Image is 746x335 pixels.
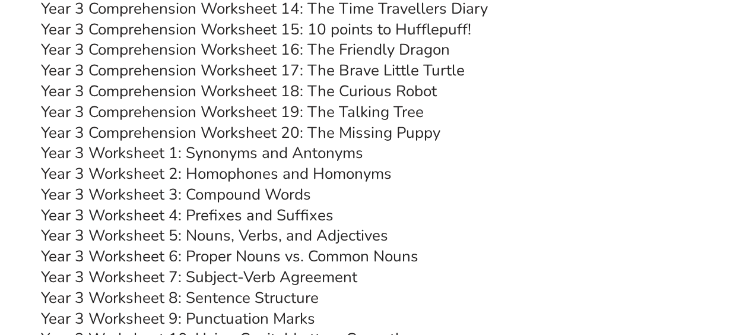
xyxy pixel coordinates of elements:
[41,60,465,81] a: Year 3 Comprehension Worksheet 17: The Brave Little Turtle
[548,201,746,335] iframe: Chat Widget
[41,39,450,60] a: Year 3 Comprehension Worksheet 16: The Friendly Dragon
[41,102,424,122] a: Year 3 Comprehension Worksheet 19: The Talking Tree
[41,184,311,205] a: Year 3 Worksheet 3: Compound Words
[41,19,471,40] a: Year 3 Comprehension Worksheet 15: 10 points to Hufflepuff!
[41,287,319,308] a: Year 3 Worksheet 8: Sentence Structure
[41,308,315,329] a: Year 3 Worksheet 9: Punctuation Marks
[41,163,392,184] a: Year 3 Worksheet 2: Homophones and Homonyms
[41,81,437,102] a: Year 3 Comprehension Worksheet 18: The Curious Robot
[41,246,418,267] a: Year 3 Worksheet 6: Proper Nouns vs. Common Nouns
[41,143,363,163] a: Year 3 Worksheet 1: Synonyms and Antonyms
[41,267,357,287] a: Year 3 Worksheet 7: Subject-Verb Agreement
[41,225,388,246] a: Year 3 Worksheet 5: Nouns, Verbs, and Adjectives
[41,205,334,226] a: Year 3 Worksheet 4: Prefixes and Suffixes
[41,122,440,143] a: Year 3 Comprehension Worksheet 20: The Missing Puppy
